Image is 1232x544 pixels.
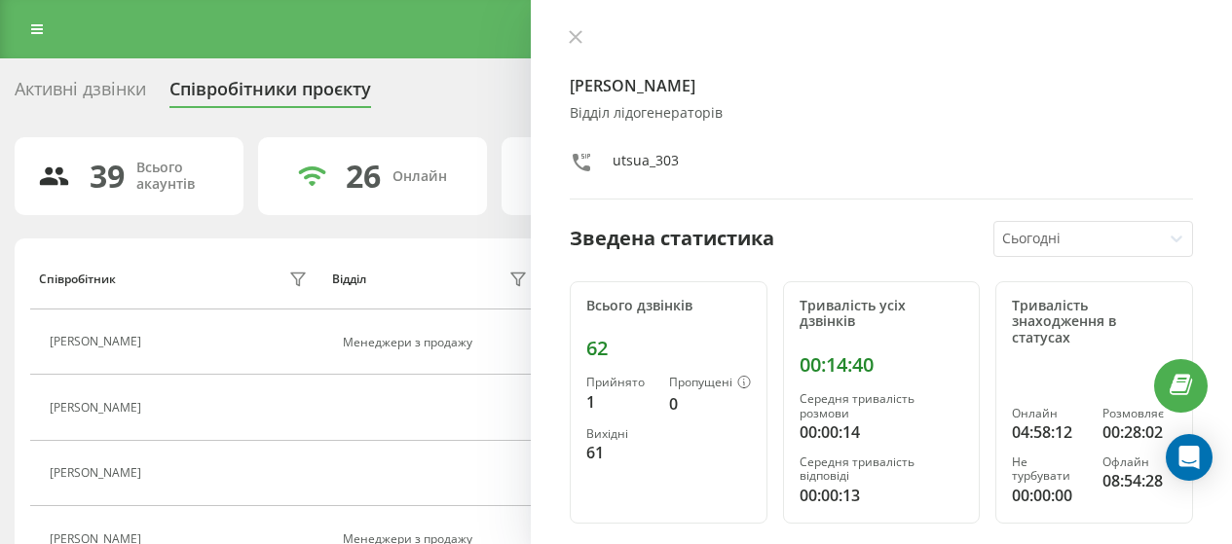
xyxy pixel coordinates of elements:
div: 1 [586,390,653,414]
div: 0 [669,392,751,416]
div: [PERSON_NAME] [50,335,146,348]
div: 00:14:40 [800,353,964,377]
div: Всього акаунтів [136,160,220,193]
div: 04:58:12 [1012,420,1086,444]
div: Тривалість знаходження в статусах [1012,298,1176,346]
div: Зведена статистика [570,224,774,253]
div: 00:00:13 [800,484,964,507]
div: Онлайн [392,168,447,185]
div: Розмовляє [1102,407,1176,420]
div: Активні дзвінки [15,79,146,109]
div: Open Intercom Messenger [1166,434,1213,481]
div: Пропущені [669,376,751,391]
div: 62 [586,337,751,360]
div: Співробітник [39,272,116,286]
div: Відділ [332,272,366,286]
div: 39 [90,158,125,195]
div: 00:00:00 [1012,484,1086,507]
div: Середня тривалість розмови [800,392,964,420]
div: Офлайн [1102,455,1176,469]
div: Не турбувати [1012,455,1086,484]
div: 61 [586,441,653,464]
div: utsua_303 [613,151,679,179]
h4: [PERSON_NAME] [570,74,1193,97]
div: Тривалість усіх дзвінків [800,298,964,331]
div: [PERSON_NAME] [50,466,146,480]
div: Середня тривалість відповіді [800,455,964,484]
div: 26 [346,158,381,195]
div: 00:00:14 [800,420,964,444]
div: Онлайн [1012,407,1086,420]
div: Співробітники проєкту [169,79,371,109]
div: [PERSON_NAME] [50,401,146,415]
div: 00:28:02 [1102,420,1176,444]
div: Всього дзвінків [586,298,751,314]
div: Менеджери з продажу [343,336,533,349]
div: Відділ лідогенераторів [570,105,1193,122]
div: Вихідні [586,427,653,441]
div: 08:54:28 [1102,469,1176,492]
div: Прийнято [586,376,653,389]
